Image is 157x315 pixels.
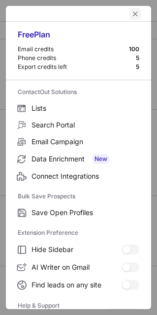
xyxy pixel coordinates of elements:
button: left-button [129,8,141,20]
span: Hide Sidebar [31,245,122,254]
label: Email Campaign [6,133,151,150]
label: ContactOut Solutions [18,84,139,100]
label: Connect Integrations [6,168,151,185]
label: Data Enrichment New [6,150,151,168]
label: Save Open Profiles [6,204,151,221]
div: 5 [136,54,139,62]
div: Export credits left [18,63,136,71]
label: Help & Support [18,298,139,314]
label: Lists [6,100,151,117]
label: AI Writer on Gmail [6,258,151,276]
div: 100 [129,45,139,53]
label: Search Portal [6,117,151,133]
span: AI Writer on Gmail [31,263,122,272]
span: Email Campaign [31,137,139,146]
span: Lists [31,104,139,113]
span: New [93,154,109,164]
span: Connect Integrations [31,172,139,181]
label: Hide Sidebar [6,241,151,258]
span: Data Enrichment [31,154,139,164]
div: Free Plan [18,30,139,45]
span: Find leads on any site [31,281,122,289]
div: Phone credits [18,54,136,62]
div: Email credits [18,45,129,53]
label: Extension Preference [18,225,139,241]
label: Find leads on any site [6,276,151,294]
div: 5 [136,63,139,71]
button: right-button [16,9,26,19]
span: Search Portal [31,121,139,129]
label: Bulk Save Prospects [18,189,139,204]
span: Save Open Profiles [31,208,139,217]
